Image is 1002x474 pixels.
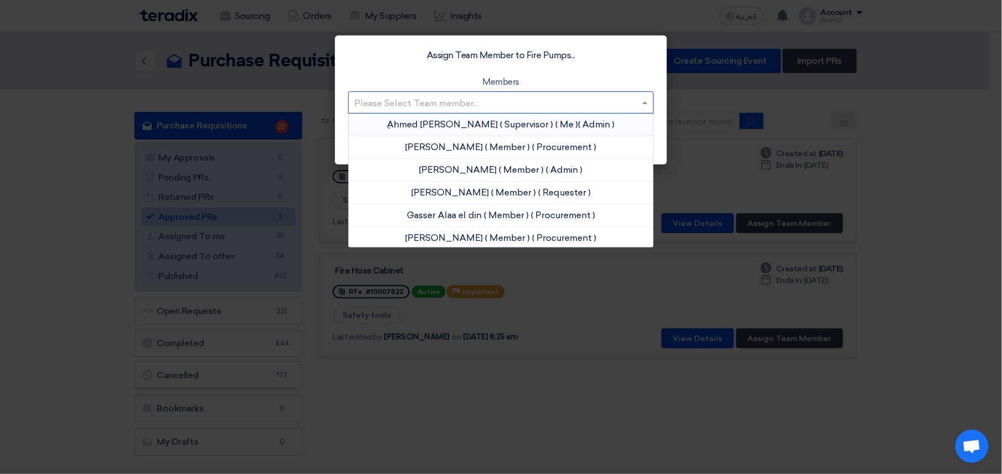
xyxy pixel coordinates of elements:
[491,187,536,198] span: ( Member )
[349,136,653,159] div: ( )
[556,119,579,130] span: ( Me )
[955,430,989,463] div: Open chat
[540,187,588,198] app-roles: Requester
[349,114,653,136] div: ( )
[500,119,554,130] span: ( Supervisor )
[349,204,653,227] div: ( )
[535,142,595,152] app-roles: Procurement
[535,233,595,243] app-roles: Procurement
[485,142,530,152] span: ( Member )
[348,49,654,62] div: Assign Team Member to Fire Pumps...
[484,210,529,220] span: ( Member )
[411,187,489,198] span: [PERSON_NAME]
[406,233,483,243] span: [PERSON_NAME]
[581,119,613,130] app-roles: Admin
[533,210,593,220] app-roles: Procurement
[349,159,653,182] div: ( )
[549,164,581,175] app-roles: Admin
[485,233,530,243] span: ( Member )
[499,164,544,175] span: ( Member )
[407,210,482,220] span: Gasser Alaa el din
[420,164,497,175] span: [PERSON_NAME]
[388,119,498,130] span: ِAhmed [PERSON_NAME]
[349,227,653,249] div: ( )
[406,142,483,152] span: [PERSON_NAME]
[349,182,653,204] div: ( )
[483,76,520,89] label: Members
